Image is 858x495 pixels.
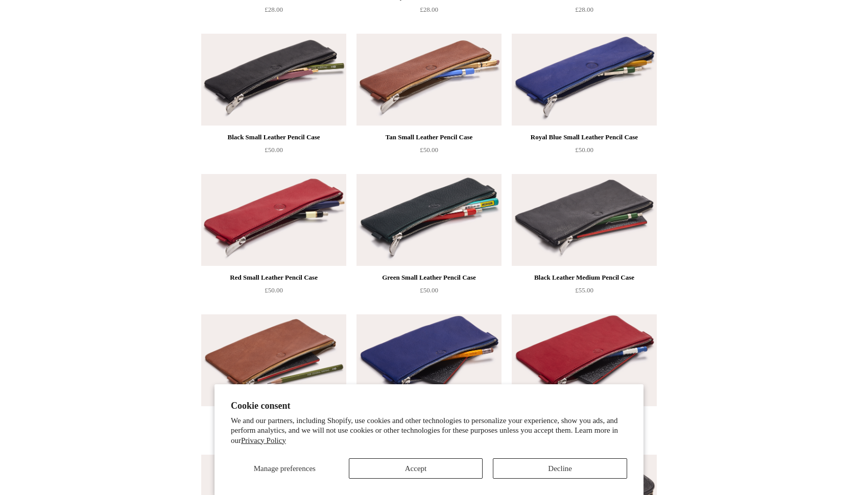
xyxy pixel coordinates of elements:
[201,314,346,406] a: Tan Leather Medium Pencil Case Tan Leather Medium Pencil Case
[575,146,593,154] span: £50.00
[356,314,502,406] img: Royal Blue Leather Medium Pencil Case
[575,6,593,13] span: £28.00
[201,271,346,313] a: Red Small Leather Pencil Case £50.00
[356,131,502,173] a: Tan Small Leather Pencil Case £50.00
[356,174,502,266] img: Green Small Leather Pencil Case
[514,271,654,284] div: Black Leather Medium Pencil Case
[512,34,657,126] a: Royal Blue Small Leather Pencil Case Royal Blue Small Leather Pencil Case
[493,458,627,479] button: Decline
[204,271,344,284] div: Red Small Leather Pencil Case
[201,174,346,266] a: Red Small Leather Pencil Case Red Small Leather Pencil Case
[201,174,346,266] img: Red Small Leather Pencil Case
[512,314,657,406] a: Red Leather Medium Pencil Case Red Leather Medium Pencil Case
[201,34,346,126] img: Black Small Leather Pencil Case
[512,34,657,126] img: Royal Blue Small Leather Pencil Case
[420,6,438,13] span: £28.00
[231,416,627,446] p: We and our partners, including Shopify, use cookies and other technologies to personalize your ex...
[356,314,502,406] a: Royal Blue Leather Medium Pencil Case Royal Blue Leather Medium Pencil Case
[265,146,283,154] span: £50.00
[204,131,344,143] div: Black Small Leather Pencil Case
[231,458,339,479] button: Manage preferences
[420,286,438,294] span: £50.00
[359,131,499,143] div: Tan Small Leather Pencil Case
[514,131,654,143] div: Royal Blue Small Leather Pencil Case
[241,436,286,444] a: Privacy Policy
[265,6,283,13] span: £28.00
[512,131,657,173] a: Royal Blue Small Leather Pencil Case £50.00
[231,401,627,411] h2: Cookie consent
[575,286,593,294] span: £55.00
[512,174,657,266] img: Black Leather Medium Pencil Case
[349,458,483,479] button: Accept
[201,314,346,406] img: Tan Leather Medium Pencil Case
[201,131,346,173] a: Black Small Leather Pencil Case £50.00
[512,174,657,266] a: Black Leather Medium Pencil Case Black Leather Medium Pencil Case
[359,271,499,284] div: Green Small Leather Pencil Case
[201,34,346,126] a: Black Small Leather Pencil Case Black Small Leather Pencil Case
[356,174,502,266] a: Green Small Leather Pencil Case Green Small Leather Pencil Case
[420,146,438,154] span: £50.00
[356,34,502,126] img: Tan Small Leather Pencil Case
[201,412,346,454] a: Tan Leather Medium Pencil Case £55.00
[204,412,344,424] div: Tan Leather Medium Pencil Case
[356,271,502,313] a: Green Small Leather Pencil Case £50.00
[265,286,283,294] span: £50.00
[512,314,657,406] img: Red Leather Medium Pencil Case
[512,271,657,313] a: Black Leather Medium Pencil Case £55.00
[356,34,502,126] a: Tan Small Leather Pencil Case Tan Small Leather Pencil Case
[254,464,316,473] span: Manage preferences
